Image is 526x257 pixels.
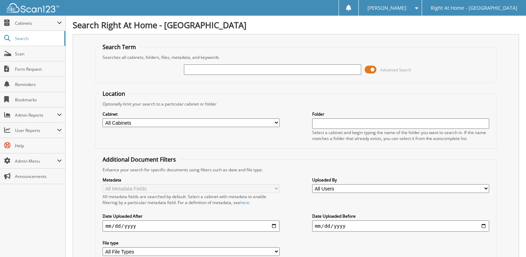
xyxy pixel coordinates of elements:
[240,200,249,205] a: here
[73,19,519,31] h1: Search Right At Home - [GEOGRAPHIC_DATA]
[99,90,129,98] legend: Location
[15,143,62,149] span: Help
[103,240,280,246] label: File type
[99,156,179,163] legend: Additional Document Filters
[312,213,489,219] label: Date Uploaded Before
[15,36,61,41] span: Search
[15,51,62,57] span: Scan
[103,177,280,183] label: Metadata
[312,130,489,141] div: Select a cabinet and begin typing the name of the folder you want to search in. If the name match...
[99,54,493,60] div: Searches all cabinets, folders, files, metadata, and keywords
[312,111,489,117] label: Folder
[15,20,57,26] span: Cabinets
[380,67,411,72] span: Advanced Search
[99,167,493,173] div: Enhance your search for specific documents using filters such as date and file type.
[103,194,280,205] div: All metadata fields are searched by default. Select a cabinet with metadata to enable filtering b...
[15,66,62,72] span: Form Request
[7,3,59,13] img: scan123-logo-white.svg
[15,158,57,164] span: Admin Menu
[103,213,280,219] label: Date Uploaded After
[99,43,139,51] legend: Search Term
[431,6,517,10] span: Right At Home - [GEOGRAPHIC_DATA]
[15,81,62,87] span: Reminders
[15,173,62,179] span: Announcements
[103,111,280,117] label: Cabinet
[312,177,489,183] label: Uploaded By
[367,6,406,10] span: [PERSON_NAME]
[99,101,493,107] div: Optionally limit your search to a particular cabinet or folder
[15,97,62,103] span: Bookmarks
[103,220,280,232] input: start
[15,127,57,133] span: User Reports
[312,220,489,232] input: end
[15,112,57,118] span: Admin Reports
